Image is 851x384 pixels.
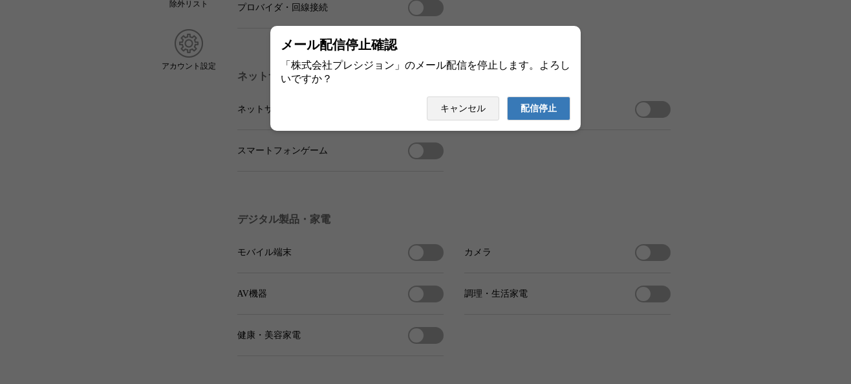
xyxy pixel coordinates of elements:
span: 配信停止 [521,103,557,115]
button: キャンセル [427,96,499,120]
div: 「株式会社プレシジョン」のメール配信を停止します。よろしいですか？ [281,59,570,86]
button: 配信停止 [507,96,570,120]
span: メール配信停止確認 [281,36,397,54]
span: キャンセル [440,103,486,115]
